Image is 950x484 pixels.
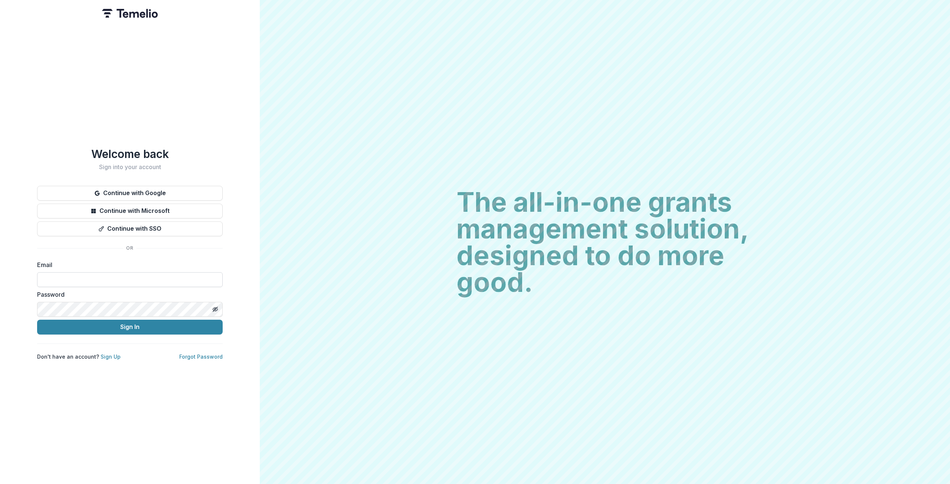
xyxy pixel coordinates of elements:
[37,221,223,236] button: Continue with SSO
[37,147,223,161] h1: Welcome back
[37,353,121,360] p: Don't have an account?
[101,353,121,360] a: Sign Up
[37,164,223,171] h2: Sign into your account
[37,290,218,299] label: Password
[37,320,223,335] button: Sign In
[37,204,223,218] button: Continue with Microsoft
[37,260,218,269] label: Email
[179,353,223,360] a: Forgot Password
[102,9,158,18] img: Temelio
[209,303,221,315] button: Toggle password visibility
[37,186,223,201] button: Continue with Google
